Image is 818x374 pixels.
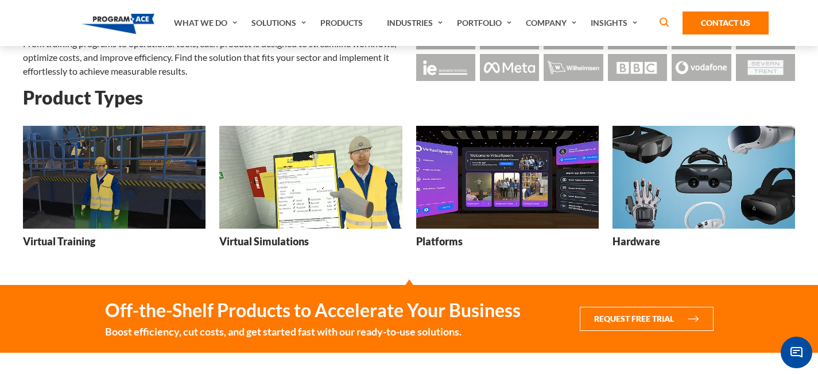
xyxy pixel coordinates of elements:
small: Boost efficiency, cut costs, and get started fast with our ready-to-use solutions. [105,324,521,339]
img: Logo - BBC [608,54,667,80]
h3: Virtual Training [23,234,95,249]
img: Logo - Seven Trent [736,54,795,80]
img: Program-Ace [82,14,155,34]
img: Hardware [612,126,795,229]
p: From training programs to operational tools, each product is designed to streamline workflows, op... [23,37,402,78]
a: Virtual Simulations [219,126,402,257]
a: Hardware [612,126,795,257]
a: Contact Us [683,11,769,34]
img: Virtual Training [23,126,206,229]
span: Chat Widget [781,337,812,368]
h2: Product Types [23,87,795,107]
a: Virtual Training [23,126,206,257]
img: Platforms [416,126,599,229]
img: Logo - Ie Business School [416,54,475,80]
img: Logo - Wilhemsen [544,54,603,80]
h3: Hardware [612,234,660,249]
strong: Off-the-Shelf Products to Accelerate Your Business [105,299,521,322]
img: Logo - Meta [480,54,539,80]
button: Request Free Trial [580,307,714,331]
img: Logo - Vodafone [672,54,731,80]
img: Virtual Simulations [219,126,402,229]
h3: Virtual Simulations [219,234,309,249]
h3: Platforms [416,234,463,249]
a: Platforms [416,126,599,257]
